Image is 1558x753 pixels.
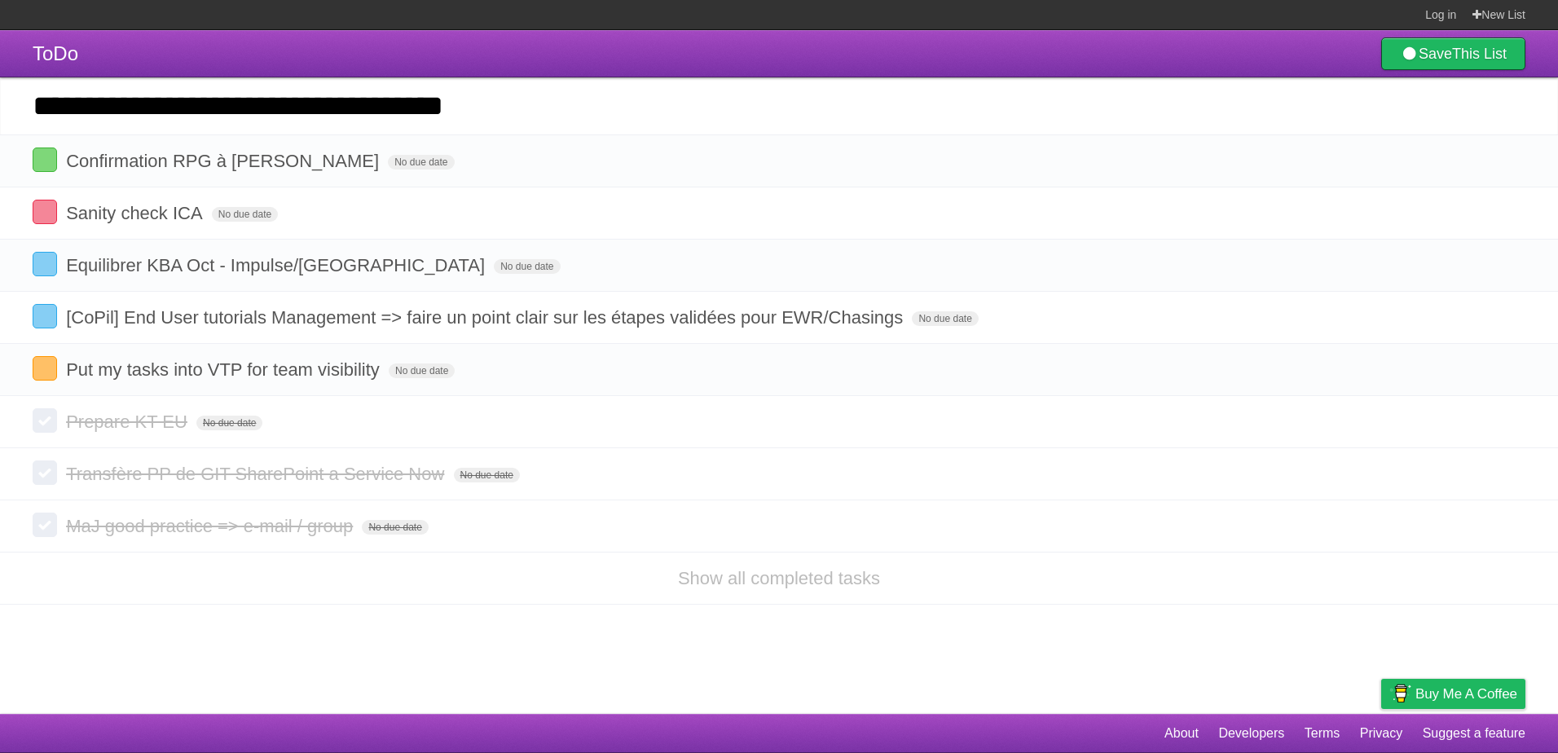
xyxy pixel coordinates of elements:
span: Buy me a coffee [1415,680,1517,708]
label: Done [33,356,57,381]
a: Buy me a coffee [1381,679,1525,709]
span: Transfère PP de GIT SharePoint a Service Now [66,464,448,484]
b: This List [1452,46,1507,62]
a: SaveThis List [1381,37,1525,70]
span: MaJ good practice => e-mail / group [66,516,357,536]
label: Done [33,200,57,224]
span: No due date [388,155,454,170]
label: Done [33,252,57,276]
label: Done [33,460,57,485]
span: [CoPil] End User tutorials Management => faire un point clair sur les étapes validées pour EWR/Ch... [66,307,907,328]
span: No due date [494,259,560,274]
a: Show all completed tasks [678,568,880,588]
span: No due date [196,416,262,430]
span: No due date [362,520,428,535]
span: Sanity check ICA [66,203,207,223]
label: Done [33,513,57,537]
span: Prepare KT EU [66,412,191,432]
span: No due date [212,207,278,222]
span: Confirmation RPG à [PERSON_NAME] [66,151,383,171]
span: No due date [389,363,455,378]
a: Developers [1218,718,1284,749]
img: Buy me a coffee [1389,680,1411,707]
a: Privacy [1360,718,1402,749]
a: Terms [1305,718,1340,749]
span: Put my tasks into VTP for team visibility [66,359,384,380]
span: No due date [454,468,520,482]
span: No due date [912,311,978,326]
a: About [1164,718,1199,749]
label: Done [33,408,57,433]
label: Done [33,304,57,328]
label: Done [33,148,57,172]
span: ToDo [33,42,78,64]
a: Suggest a feature [1423,718,1525,749]
span: Equilibrer KBA Oct - Impulse/[GEOGRAPHIC_DATA] [66,255,489,275]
